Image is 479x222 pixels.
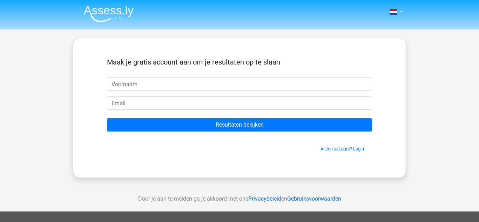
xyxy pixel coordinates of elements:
[84,6,134,22] img: Assessly
[107,78,372,91] input: Voornaam
[321,146,364,152] a: Al een account? Login
[107,58,372,66] h5: Maak je gratis account aan om je resultaten op te slaan
[107,118,372,132] input: Resultaten bekijken
[107,96,372,110] input: Email
[287,195,341,202] a: Gebruiksvoorwaarden
[248,195,281,202] a: Privacybeleid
